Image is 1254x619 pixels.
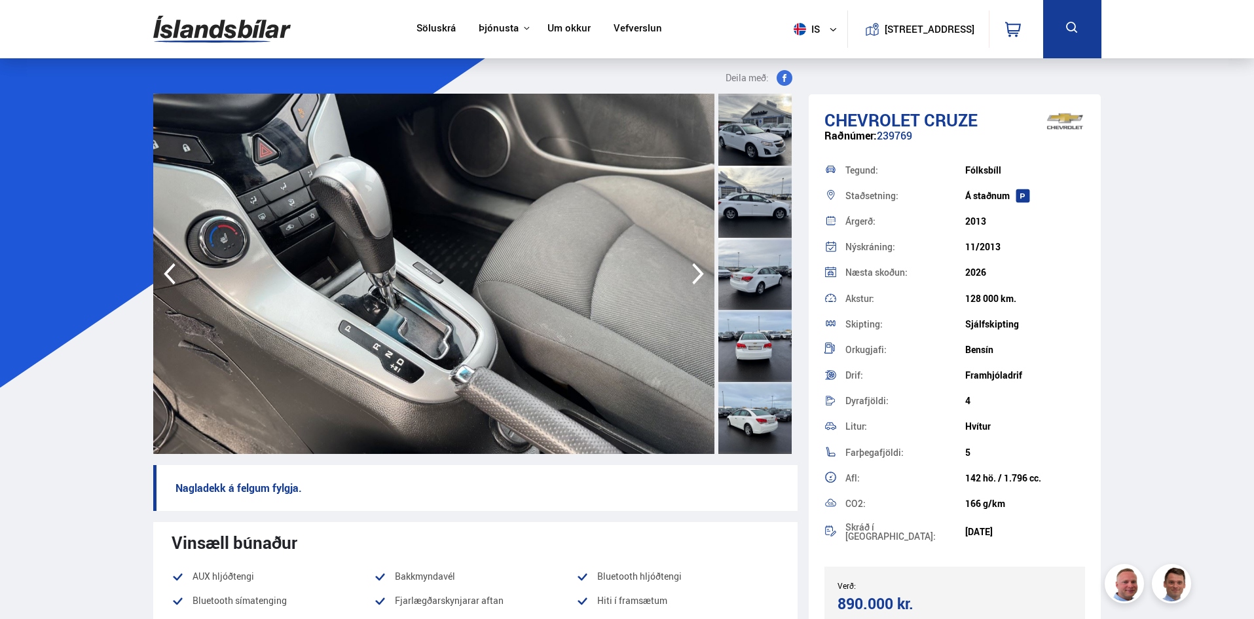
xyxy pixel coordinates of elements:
[965,319,1085,329] div: Sjálfskipting
[965,498,1085,509] div: 166 g/km
[965,216,1085,227] div: 2013
[576,569,779,584] li: Bluetooth hljóðtengi
[965,396,1085,406] div: 4
[924,108,978,132] span: Cruze
[845,191,965,200] div: Staðsetning:
[890,24,970,35] button: [STREET_ADDRESS]
[838,581,955,590] div: Verð:
[838,595,951,612] div: 890.000 kr.
[824,108,920,132] span: Chevrolet
[10,5,50,45] button: Opna LiveChat spjallviðmót
[845,499,965,508] div: CO2:
[479,22,519,35] button: Þjónusta
[547,22,591,36] a: Um okkur
[965,191,1085,201] div: Á staðnum
[845,523,965,541] div: Skráð í [GEOGRAPHIC_DATA]:
[788,23,821,35] span: is
[965,447,1085,458] div: 5
[845,474,965,483] div: Afl:
[172,569,374,584] li: AUX hljóðtengi
[1154,566,1193,605] img: FbJEzSuNWCJXmdc-.webp
[576,593,779,609] li: Hiti í framsætum
[824,128,877,143] span: Raðnúmer:
[788,10,847,48] button: is
[374,569,576,584] li: Bakkmyndavél
[172,593,374,609] li: Bluetooth símatenging
[965,165,1085,176] div: Fólksbíll
[845,166,965,175] div: Tegund:
[726,70,769,86] span: Deila með:
[965,293,1085,304] div: 128 000 km.
[845,448,965,457] div: Farþegafjöldi:
[153,94,714,454] img: 3687271.jpeg
[845,217,965,226] div: Árgerð:
[965,527,1085,537] div: [DATE]
[845,371,965,380] div: Drif:
[965,473,1085,483] div: 142 hö. / 1.796 cc.
[614,22,662,36] a: Vefverslun
[845,422,965,431] div: Litur:
[965,345,1085,355] div: Bensín
[794,23,806,35] img: svg+xml;base64,PHN2ZyB4bWxucz0iaHR0cDovL3d3dy53My5vcmcvMjAwMC9zdmciIHdpZHRoPSI1MTIiIGhlaWdodD0iNT...
[845,345,965,354] div: Orkugjafi:
[845,242,965,252] div: Nýskráning:
[845,396,965,405] div: Dyrafjöldi:
[720,70,798,86] button: Deila með:
[153,8,291,50] img: G0Ugv5HjCgRt.svg
[845,320,965,329] div: Skipting:
[153,465,798,511] p: Nagladekk á felgum fylgja.
[416,22,456,36] a: Söluskrá
[855,10,982,48] a: [STREET_ADDRESS]
[845,268,965,277] div: Næsta skoðun:
[965,242,1085,252] div: 11/2013
[965,267,1085,278] div: 2026
[845,294,965,303] div: Akstur:
[1107,566,1146,605] img: siFngHWaQ9KaOqBr.png
[965,421,1085,432] div: Hvítur
[374,593,576,609] li: Fjarlægðarskynjarar aftan
[824,130,1086,155] div: 239769
[965,370,1085,381] div: Framhjóladrif
[1039,101,1091,141] img: brand logo
[172,533,779,552] div: Vinsæll búnaður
